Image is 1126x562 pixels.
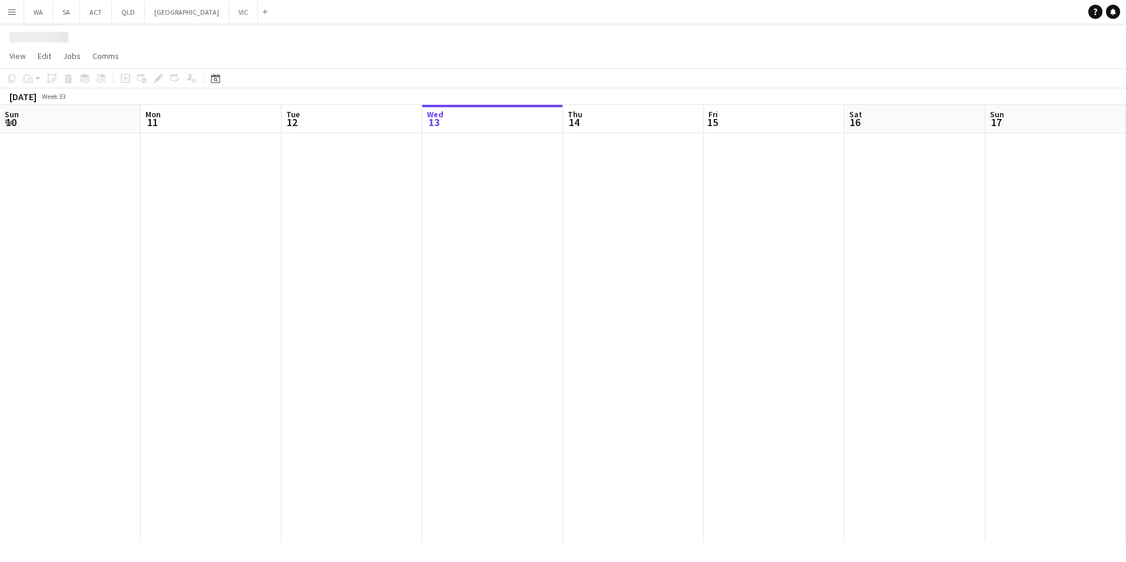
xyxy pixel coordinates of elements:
span: Sat [849,109,862,120]
span: 15 [707,115,718,129]
span: 11 [144,115,161,129]
button: QLD [112,1,145,24]
button: [GEOGRAPHIC_DATA] [145,1,229,24]
span: Mon [145,109,161,120]
span: Jobs [63,51,81,61]
span: Sun [5,109,19,120]
span: 16 [847,115,862,129]
a: Jobs [58,48,85,64]
button: ACT [80,1,112,24]
a: View [5,48,31,64]
span: 14 [566,115,582,129]
a: Edit [33,48,56,64]
span: Week 33 [39,92,68,101]
span: View [9,51,26,61]
span: Thu [568,109,582,120]
span: Edit [38,51,51,61]
span: Sun [990,109,1004,120]
a: Comms [88,48,124,64]
span: 13 [425,115,443,129]
button: WA [24,1,53,24]
span: 17 [988,115,1004,129]
span: 12 [284,115,300,129]
div: [DATE] [9,91,37,103]
span: 10 [3,115,19,129]
button: VIC [229,1,258,24]
span: Wed [427,109,443,120]
span: Fri [708,109,718,120]
span: Comms [92,51,119,61]
span: Tue [286,109,300,120]
button: SA [53,1,80,24]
